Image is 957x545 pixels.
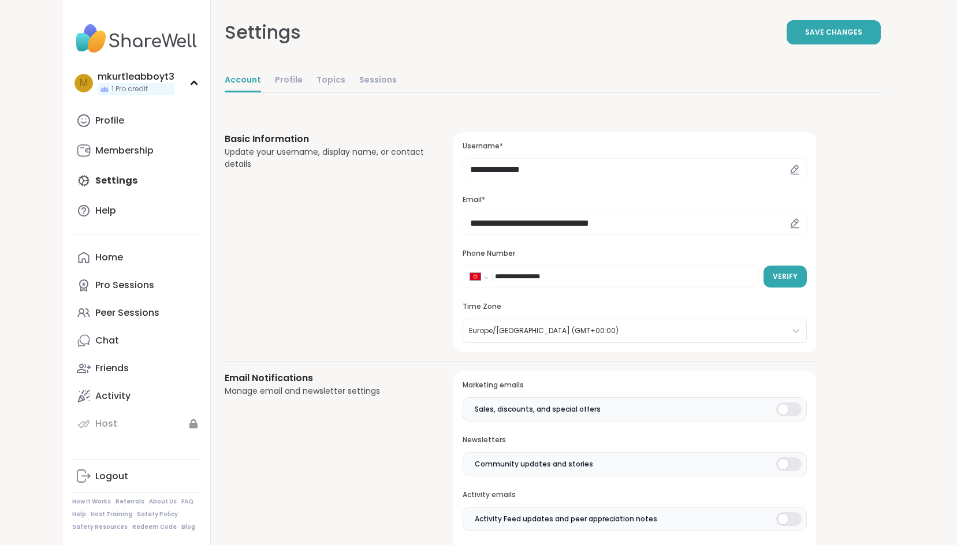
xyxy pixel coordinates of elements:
h3: Username* [463,141,806,151]
div: Manage email and newsletter settings [225,385,426,397]
span: m [80,76,88,91]
a: Safety Resources [72,523,128,531]
h3: Email Notifications [225,371,426,385]
div: Activity [95,390,131,402]
a: Activity [72,382,201,410]
span: Community updates and stories [475,459,593,469]
a: Help [72,510,86,518]
a: Membership [72,137,201,165]
div: Home [95,251,123,264]
a: Peer Sessions [72,299,201,327]
a: Pro Sessions [72,271,201,299]
span: Save Changes [805,27,862,38]
span: 1 Pro credit [111,84,148,94]
a: About Us [149,498,177,506]
a: Host Training [91,510,132,518]
a: Home [72,244,201,271]
a: Referrals [116,498,144,506]
a: Profile [275,69,303,92]
div: Peer Sessions [95,307,159,319]
button: Verify [764,266,807,288]
a: Chat [72,327,201,354]
a: Logout [72,462,201,490]
div: Profile [95,114,124,127]
h3: Marketing emails [463,380,806,390]
img: ShareWell Nav Logo [72,18,201,59]
a: Sessions [359,69,397,92]
h3: Time Zone [463,302,806,312]
h3: Basic Information [225,132,426,146]
a: Topics [316,69,345,92]
div: Membership [95,144,154,157]
a: How It Works [72,498,111,506]
span: Sales, discounts, and special offers [475,404,601,415]
div: Settings [225,18,301,46]
a: Safety Policy [137,510,178,518]
a: Blog [181,523,195,531]
div: mkurt1eabboyt3 [98,70,174,83]
h3: Phone Number [463,249,806,259]
span: Activity Feed updates and peer appreciation notes [475,514,657,524]
h3: Newsletters [463,435,806,445]
div: Update your username, display name, or contact details [225,146,426,170]
a: Host [72,410,201,438]
div: Chat [95,334,119,347]
a: FAQ [181,498,193,506]
h3: Activity emails [463,490,806,500]
div: Help [95,204,116,217]
h3: Email* [463,195,806,205]
div: Friends [95,362,129,375]
div: Host [95,417,117,430]
a: Friends [72,354,201,382]
a: Help [72,197,201,225]
button: Save Changes [787,20,881,44]
div: Pro Sessions [95,279,154,292]
span: Verify [773,271,798,282]
div: Logout [95,470,128,483]
a: Redeem Code [132,523,177,531]
a: Profile [72,107,201,135]
a: Account [225,69,261,92]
